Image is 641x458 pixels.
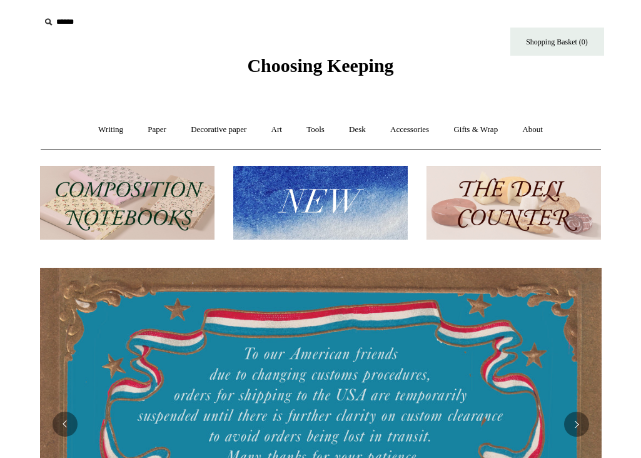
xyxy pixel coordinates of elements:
[247,65,393,74] a: Choosing Keeping
[136,113,178,146] a: Paper
[87,113,134,146] a: Writing
[247,55,393,76] span: Choosing Keeping
[53,412,78,437] button: Previous
[379,113,440,146] a: Accessories
[564,412,589,437] button: Next
[426,166,601,240] img: The Deli Counter
[442,113,509,146] a: Gifts & Wrap
[40,166,215,240] img: 202302 Composition ledgers.jpg__PID:69722ee6-fa44-49dd-a067-31375e5d54ec
[295,113,336,146] a: Tools
[179,113,258,146] a: Decorative paper
[338,113,377,146] a: Desk
[510,28,604,56] a: Shopping Basket (0)
[511,113,554,146] a: About
[260,113,293,146] a: Art
[233,166,408,240] img: New.jpg__PID:f73bdf93-380a-4a35-bcfe-7823039498e1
